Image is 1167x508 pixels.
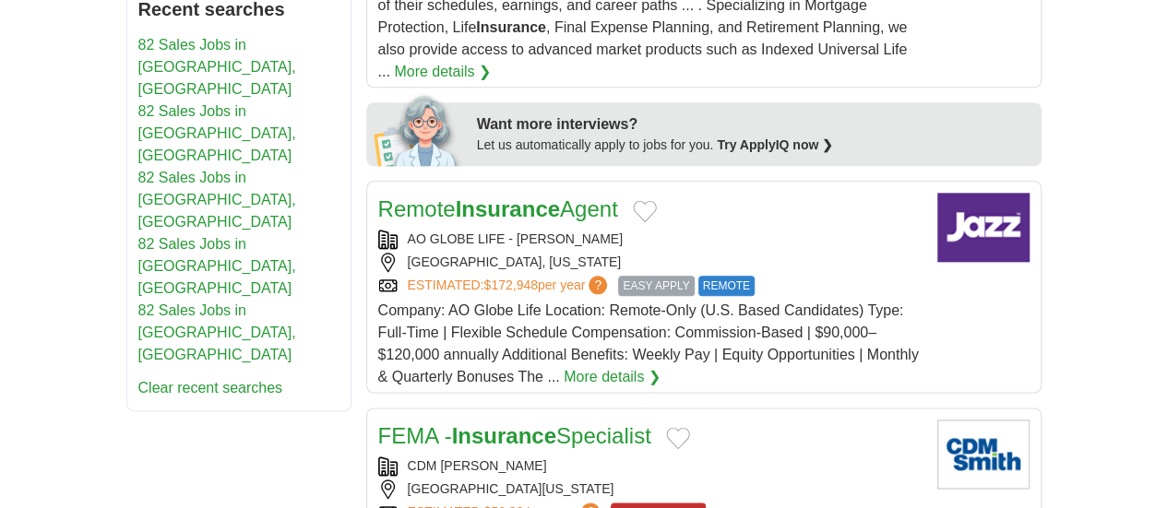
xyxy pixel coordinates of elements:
[452,423,556,448] strong: Insurance
[937,419,1030,489] img: CDM Smith logo
[138,302,296,362] a: 82 Sales Jobs in [GEOGRAPHIC_DATA], [GEOGRAPHIC_DATA]
[618,276,694,296] span: EASY APPLY
[378,196,618,221] a: RemoteInsuranceAgent
[378,253,923,272] div: [GEOGRAPHIC_DATA], [US_STATE]
[477,136,1030,155] div: Let us automatically apply to jobs for you.
[408,276,612,296] a: ESTIMATED:$172,948per year?
[937,193,1030,262] img: Company logo
[378,479,923,499] div: [GEOGRAPHIC_DATA][US_STATE]
[138,380,283,396] a: Clear recent searches
[138,236,296,296] a: 82 Sales Jobs in [GEOGRAPHIC_DATA], [GEOGRAPHIC_DATA]
[138,37,296,97] a: 82 Sales Jobs in [GEOGRAPHIC_DATA], [GEOGRAPHIC_DATA]
[633,200,657,222] button: Add to favorite jobs
[138,103,296,163] a: 82 Sales Jobs in [GEOGRAPHIC_DATA], [GEOGRAPHIC_DATA]
[698,276,755,296] span: REMOTE
[666,427,690,449] button: Add to favorite jobs
[378,230,923,249] div: AO GLOBE LIFE - [PERSON_NAME]
[589,276,607,294] span: ?
[378,302,919,384] span: Company: AO Globe Life Location: Remote-Only (U.S. Based Candidates) Type: Full-Time | Flexible S...
[476,19,546,35] strong: Insurance
[717,137,833,152] a: Try ApplyIQ now ❯
[477,113,1030,136] div: Want more interviews?
[378,423,651,448] a: FEMA -InsuranceSpecialist
[456,196,560,221] strong: Insurance
[138,170,296,230] a: 82 Sales Jobs in [GEOGRAPHIC_DATA], [GEOGRAPHIC_DATA]
[408,458,547,473] a: CDM [PERSON_NAME]
[483,278,537,292] span: $172,948
[394,61,491,83] a: More details ❯
[374,92,463,166] img: apply-iq-scientist.png
[564,366,661,388] a: More details ❯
